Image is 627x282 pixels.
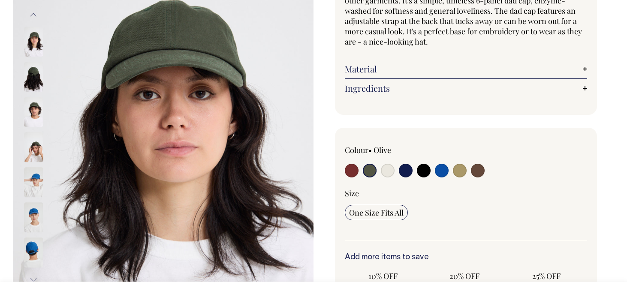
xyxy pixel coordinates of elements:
[345,83,587,93] a: Ingredients
[24,203,43,233] img: worker-blue
[345,188,587,198] div: Size
[368,145,372,155] span: •
[24,132,43,162] img: olive
[24,97,43,127] img: olive
[27,5,40,24] button: Previous
[349,271,417,281] span: 10% OFF
[24,62,43,92] img: olive
[345,64,587,74] a: Material
[431,271,498,281] span: 20% OFF
[345,205,408,220] input: One Size Fits All
[349,207,404,218] span: One Size Fits All
[24,238,43,268] img: worker-blue
[24,27,43,57] img: olive
[374,145,391,155] label: Olive
[24,168,43,198] img: worker-blue
[345,253,587,262] h6: Add more items to save
[512,271,580,281] span: 25% OFF
[345,145,442,155] div: Colour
